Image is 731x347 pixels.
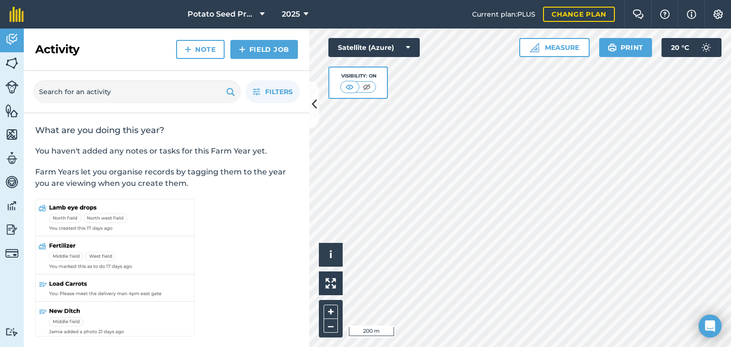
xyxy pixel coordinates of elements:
[265,87,293,97] span: Filters
[35,42,79,57] h2: Activity
[239,44,246,55] img: svg+xml;base64,PHN2ZyB4bWxucz0iaHR0cDovL3d3dy53My5vcmcvMjAwMC9zdmciIHdpZHRoPSIxNCIgaGVpZ2h0PSIyNC...
[659,10,671,19] img: A question mark icon
[361,82,373,92] img: svg+xml;base64,PHN2ZyB4bWxucz0iaHR0cDovL3d3dy53My5vcmcvMjAwMC9zdmciIHdpZHRoPSI1MCIgaGVpZ2h0PSI0MC...
[599,38,652,57] button: Print
[697,38,716,57] img: svg+xml;base64,PD94bWwgdmVyc2lvbj0iMS4wIiBlbmNvZGluZz0idXRmLTgiPz4KPCEtLSBHZW5lcmF0b3I6IEFkb2JlIE...
[328,38,420,57] button: Satellite (Azure)
[5,80,19,94] img: svg+xml;base64,PD94bWwgdmVyc2lvbj0iMS4wIiBlbmNvZGluZz0idXRmLTgiPz4KPCEtLSBHZW5lcmF0b3I6IEFkb2JlIE...
[671,38,689,57] span: 20 ° C
[543,7,615,22] a: Change plan
[246,80,300,103] button: Filters
[188,9,256,20] span: Potato Seed Production
[329,249,332,260] span: i
[5,32,19,47] img: svg+xml;base64,PD94bWwgdmVyc2lvbj0iMS4wIiBlbmNvZGluZz0idXRmLTgiPz4KPCEtLSBHZW5lcmF0b3I6IEFkb2JlIE...
[340,72,376,80] div: Visibility: On
[699,315,721,337] div: Open Intercom Messenger
[608,42,617,53] img: svg+xml;base64,PHN2ZyB4bWxucz0iaHR0cDovL3d3dy53My5vcmcvMjAwMC9zdmciIHdpZHRoPSIxOSIgaGVpZ2h0PSIyNC...
[226,86,235,97] img: svg+xml;base64,PHN2ZyB4bWxucz0iaHR0cDovL3d3dy53My5vcmcvMjAwMC9zdmciIHdpZHRoPSIxOSIgaGVpZ2h0PSIyNC...
[10,7,24,22] img: fieldmargin Logo
[5,104,19,118] img: svg+xml;base64,PHN2ZyB4bWxucz0iaHR0cDovL3d3dy53My5vcmcvMjAwMC9zdmciIHdpZHRoPSI1NiIgaGVpZ2h0PSI2MC...
[530,43,539,52] img: Ruler icon
[632,10,644,19] img: Two speech bubbles overlapping with the left bubble in the forefront
[472,9,535,19] span: Current plan : PLUS
[35,125,298,136] h2: What are you doing this year?
[712,10,724,19] img: A cog icon
[5,175,19,189] img: svg+xml;base64,PD94bWwgdmVyc2lvbj0iMS4wIiBlbmNvZGluZz0idXRmLTgiPz4KPCEtLSBHZW5lcmF0b3I6IEFkb2JlIE...
[5,247,19,260] img: svg+xml;base64,PD94bWwgdmVyc2lvbj0iMS4wIiBlbmNvZGluZz0idXRmLTgiPz4KPCEtLSBHZW5lcmF0b3I6IEFkb2JlIE...
[176,40,225,59] a: Note
[319,243,343,267] button: i
[230,40,298,59] a: Field Job
[324,319,338,333] button: –
[282,9,300,20] span: 2025
[662,38,721,57] button: 20 °C
[5,222,19,237] img: svg+xml;base64,PD94bWwgdmVyc2lvbj0iMS4wIiBlbmNvZGluZz0idXRmLTgiPz4KPCEtLSBHZW5lcmF0b3I6IEFkb2JlIE...
[33,80,241,103] input: Search for an activity
[5,56,19,70] img: svg+xml;base64,PHN2ZyB4bWxucz0iaHR0cDovL3d3dy53My5vcmcvMjAwMC9zdmciIHdpZHRoPSI1NiIgaGVpZ2h0PSI2MC...
[5,127,19,142] img: svg+xml;base64,PHN2ZyB4bWxucz0iaHR0cDovL3d3dy53My5vcmcvMjAwMC9zdmciIHdpZHRoPSI1NiIgaGVpZ2h0PSI2MC...
[326,278,336,289] img: Four arrows, one pointing top left, one top right, one bottom right and the last bottom left
[324,305,338,319] button: +
[5,199,19,213] img: svg+xml;base64,PD94bWwgdmVyc2lvbj0iMS4wIiBlbmNvZGluZz0idXRmLTgiPz4KPCEtLSBHZW5lcmF0b3I6IEFkb2JlIE...
[5,151,19,165] img: svg+xml;base64,PD94bWwgdmVyc2lvbj0iMS4wIiBlbmNvZGluZz0idXRmLTgiPz4KPCEtLSBHZW5lcmF0b3I6IEFkb2JlIE...
[519,38,590,57] button: Measure
[5,328,19,337] img: svg+xml;base64,PD94bWwgdmVyc2lvbj0iMS4wIiBlbmNvZGluZz0idXRmLTgiPz4KPCEtLSBHZW5lcmF0b3I6IEFkb2JlIE...
[344,82,356,92] img: svg+xml;base64,PHN2ZyB4bWxucz0iaHR0cDovL3d3dy53My5vcmcvMjAwMC9zdmciIHdpZHRoPSI1MCIgaGVpZ2h0PSI0MC...
[35,145,298,157] p: You haven't added any notes or tasks for this Farm Year yet.
[185,44,191,55] img: svg+xml;base64,PHN2ZyB4bWxucz0iaHR0cDovL3d3dy53My5vcmcvMjAwMC9zdmciIHdpZHRoPSIxNCIgaGVpZ2h0PSIyNC...
[687,9,696,20] img: svg+xml;base64,PHN2ZyB4bWxucz0iaHR0cDovL3d3dy53My5vcmcvMjAwMC9zdmciIHdpZHRoPSIxNyIgaGVpZ2h0PSIxNy...
[35,166,298,189] p: Farm Years let you organise records by tagging them to the year you are viewing when you create t...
